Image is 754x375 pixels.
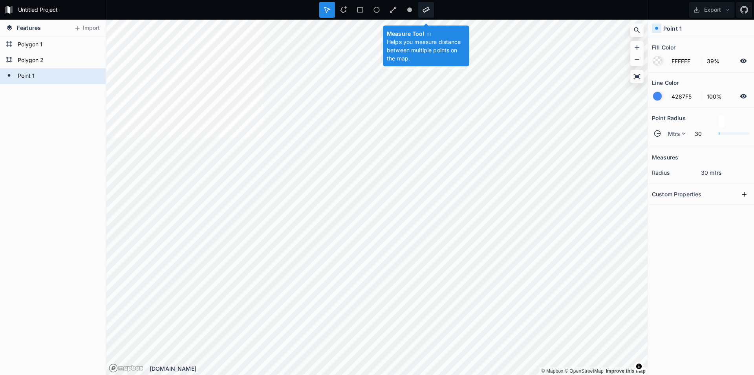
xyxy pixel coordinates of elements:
[387,29,465,38] h4: Measure Tool
[689,2,734,18] button: Export
[652,151,678,163] h2: Measures
[652,112,686,124] h2: Point Radius
[387,38,465,62] p: Helps you measure distance between multiple points on the map.
[690,129,715,138] input: 0
[634,362,644,371] button: Toggle attribution
[109,364,143,373] a: Mapbox logo
[426,30,431,37] span: m
[668,130,680,138] span: Mtrs
[652,188,701,200] h2: Custom Properties
[70,22,104,35] button: Import
[652,41,675,53] h2: Fill Color
[652,168,701,177] dt: radius
[637,362,641,371] span: Toggle attribution
[109,364,118,373] a: Mapbox logo
[701,168,750,177] dd: 30 mtrs
[150,364,648,373] div: [DOMAIN_NAME]
[652,77,679,89] h2: Line Color
[541,368,563,374] a: Mapbox
[663,24,682,33] h4: Point 1
[17,24,41,32] span: Features
[565,368,604,374] a: OpenStreetMap
[606,368,646,374] a: Map feedback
